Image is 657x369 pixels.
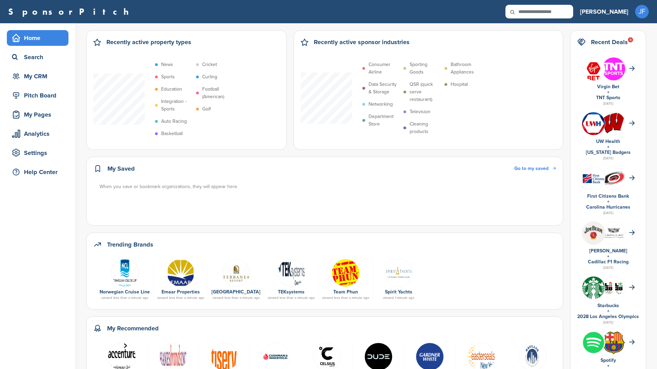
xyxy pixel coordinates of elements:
a: Carolina Hurricanes [586,204,630,210]
div: viewed less than a minute ago [322,296,369,300]
h2: Recently active sponsor industries [314,37,410,47]
img: 82plgaic 400x400 [582,112,605,135]
a: [PERSON_NAME] [580,4,628,19]
a: Norwegian Cruise Line [100,289,150,295]
div: [DATE] [577,319,639,326]
img: Images (26) [582,57,605,85]
div: viewed less than a minute ago [157,296,204,300]
a: TNT Sports [596,95,620,101]
a: Open uri20141112 50798 oq44hc [211,259,260,286]
a: Cadillac F1 Racing [588,259,629,265]
p: Integration - Sports [161,98,193,113]
a: 2028 Los Angeles Olympics [577,314,639,319]
div: When you save or bookmark organizations, they will appear here. [100,183,557,190]
a: [GEOGRAPHIC_DATA] [211,289,260,295]
img: Open uri20141112 50798 joqvja [167,259,195,287]
h2: My Recommended [107,324,159,333]
p: News [161,61,173,68]
a: UW Health [596,139,620,144]
img: Open uri20141112 50798 oq44hc [222,259,250,287]
a: Home [7,30,68,46]
a: Analytics [7,126,68,142]
a: Open uri20141112 50798 joqvja [157,259,204,286]
img: Data [111,259,139,287]
a: + [607,199,609,205]
a: Go to my saved [514,165,556,172]
p: Data Security & Storage [369,81,400,96]
p: Education [161,85,182,93]
p: Curling [202,73,217,81]
div: Help Center [10,166,68,178]
h2: Recent Deals [591,37,628,47]
a: + [607,144,609,150]
p: QSR (quick serve restaurant) [410,81,441,103]
img: Open uri20141112 50798 148hg1y [582,171,605,186]
p: Consumer Airline [369,61,400,76]
h3: [PERSON_NAME] [580,7,628,16]
img: Spyacht [385,259,413,287]
p: Department Store [369,113,400,128]
div: [DATE] [577,265,639,271]
p: Cricket [202,61,217,68]
p: Hospital [451,81,468,88]
p: Basketball [161,130,183,137]
a: SponsorPitch [8,7,133,16]
a: + [607,253,609,259]
a: Data [322,259,369,286]
a: First Citizens Bank [587,193,629,199]
a: Data [100,259,150,286]
p: Networking [369,101,393,108]
div: viewed less than a minute ago [268,296,315,300]
a: [US_STATE] Badgers [586,149,631,155]
img: Open uri20141112 50798 1m0bak2 [582,276,605,299]
p: Sports [161,73,175,81]
a: Settings [7,145,68,161]
a: Spotify [601,357,616,363]
a: Pitch Board [7,88,68,103]
div: My Pages [10,108,68,121]
p: Football (American) [202,85,234,101]
a: Teksystems [268,259,315,286]
div: Home [10,32,68,44]
a: + [607,89,609,95]
h2: My Saved [107,164,135,173]
a: Starbucks [597,303,619,308]
a: Virgin Bet [597,84,619,90]
a: Search [7,49,68,65]
div: My CRM [10,70,68,82]
a: Spyacht [376,259,421,286]
div: Analytics [10,128,68,140]
img: Vrpucdn2 400x400 [582,331,605,354]
a: My CRM [7,68,68,84]
a: My Pages [7,107,68,122]
h2: Recently active property types [106,37,191,47]
div: Settings [10,147,68,159]
div: [DATE] [577,155,639,161]
img: Open uri20141112 64162 w7v9zj?1415805765 [602,113,625,134]
a: Emaar Properties [162,289,200,295]
div: viewed 1 minute ago [376,296,421,300]
img: Qiv8dqs7 400x400 [602,57,625,80]
a: Team Phun [333,289,358,295]
img: Data [332,259,360,287]
span: Go to my saved [514,166,549,171]
div: Search [10,51,68,63]
div: [DATE] [577,101,639,107]
div: [DATE] [577,210,639,216]
div: viewed less than a minute ago [100,296,150,300]
a: Help Center [7,164,68,180]
a: TEKsystems [278,289,305,295]
p: Bathroom Appliances [451,61,482,76]
img: Jyyddrmw 400x400 [582,222,605,245]
div: Pitch Board [10,89,68,102]
a: + [607,363,609,369]
a: + [607,308,609,314]
img: Open uri20141112 64162 1shn62e?1415805732 [602,171,625,185]
div: viewed less than a minute ago [211,296,260,300]
h2: Trending Brands [107,240,153,249]
a: Spirit Yachts [385,289,412,295]
p: Cleaning products [410,120,441,135]
img: Teksystems [277,259,305,287]
p: Golf [202,105,211,113]
img: Csrq75nh 400x400 [602,276,625,299]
